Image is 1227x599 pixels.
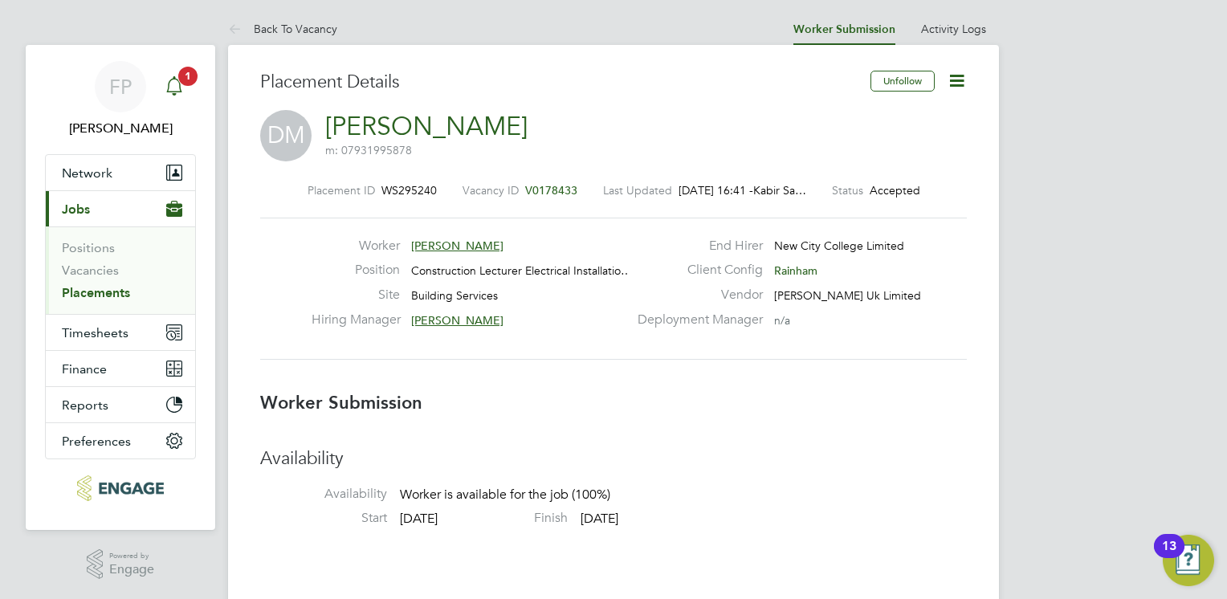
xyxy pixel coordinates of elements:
span: [PERSON_NAME] Uk Limited [774,288,921,303]
span: Kabir Sa… [753,183,806,198]
label: Start [260,510,387,527]
span: [PERSON_NAME] [411,238,503,253]
span: Rainham [774,263,817,278]
label: Hiring Manager [312,312,400,328]
button: Jobs [46,191,195,226]
nav: Main navigation [26,45,215,530]
span: Worker is available for the job (100%) [400,487,610,503]
h3: Availability [260,447,967,471]
span: WS295240 [381,183,437,198]
label: Availability [260,486,387,503]
b: Worker Submission [260,392,422,414]
button: Finance [46,351,195,386]
a: [PERSON_NAME] [325,111,528,142]
span: FP [109,76,132,97]
button: Timesheets [46,315,195,350]
span: New City College Limited [774,238,904,253]
span: Finance [62,361,107,377]
label: Finish [441,510,568,527]
span: Frank Pocock [45,119,196,138]
span: Construction Lecturer Electrical Installatio… [411,263,632,278]
label: End Hirer [628,238,763,255]
button: Preferences [46,423,195,458]
label: Status [832,183,863,198]
span: 1 [178,67,198,86]
span: m: 07931995878 [325,143,412,157]
button: Open Resource Center, 13 new notifications [1163,535,1214,586]
span: [DATE] 16:41 - [679,183,753,198]
label: Last Updated [603,183,672,198]
a: Placements [62,285,130,300]
label: Site [312,287,400,304]
span: Engage [109,563,154,577]
span: [DATE] [400,511,438,527]
label: Position [312,262,400,279]
label: Deployment Manager [628,312,763,328]
label: Vacancy ID [463,183,519,198]
span: Timesheets [62,325,128,340]
span: V0178433 [525,183,577,198]
button: Unfollow [870,71,935,92]
a: Activity Logs [921,22,986,36]
a: Worker Submission [793,22,895,36]
div: 13 [1162,546,1176,567]
label: Placement ID [308,183,375,198]
div: Jobs [46,226,195,314]
a: Powered byEngage [87,549,155,580]
a: Go to home page [45,475,196,501]
span: [PERSON_NAME] [411,313,503,328]
span: Powered by [109,549,154,563]
button: Network [46,155,195,190]
span: Preferences [62,434,131,449]
a: Positions [62,240,115,255]
label: Vendor [628,287,763,304]
a: Back To Vacancy [228,22,337,36]
a: 1 [158,61,190,112]
h3: Placement Details [260,71,858,94]
span: DM [260,110,312,161]
span: Network [62,165,112,181]
a: FP[PERSON_NAME] [45,61,196,138]
a: Vacancies [62,263,119,278]
img: morganhunt-logo-retina.png [77,475,163,501]
label: Worker [312,238,400,255]
span: Jobs [62,202,90,217]
span: Accepted [870,183,920,198]
span: Building Services [411,288,498,303]
span: Reports [62,397,108,413]
button: Reports [46,387,195,422]
span: [DATE] [581,511,618,527]
label: Client Config [628,262,763,279]
span: n/a [774,313,790,328]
